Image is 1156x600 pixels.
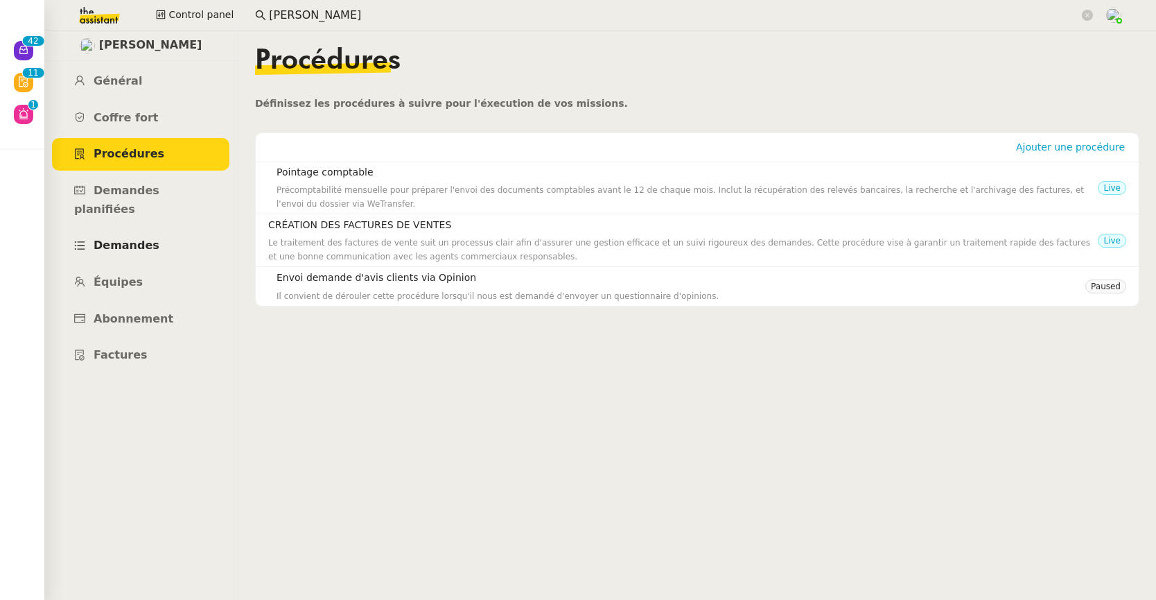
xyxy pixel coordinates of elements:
a: Abonnement [52,303,229,336]
h4: Pointage comptable [277,164,1098,180]
p: 1 [30,100,36,112]
nz-tag: Paused [1085,280,1126,293]
span: Ajouter une procédure [1016,140,1125,154]
img: users%2FNTfmycKsCFdqp6LX6USf2FmuPJo2%2Favatar%2Fprofile-pic%20(1).png [1106,8,1121,23]
span: Définissez les procédures à suivre pour l'éxecution de vos missions. [255,98,628,109]
a: Équipes [52,266,229,299]
span: Général [94,74,142,87]
p: 4 [28,36,33,49]
p: 1 [28,68,33,80]
span: Coffre fort [94,111,159,124]
p: 2 [33,36,39,49]
nz-tag: Live [1098,181,1126,195]
nz-badge-sup: 1 [28,100,38,110]
nz-badge-sup: 11 [22,68,44,78]
h4: Envoi demande d'avis clients via Opinion [277,270,1085,286]
img: users%2FABbKNE6cqURruDjcsiPjnOKQJp72%2Favatar%2F553dd27b-fe40-476d-bebb-74bc1599d59c [80,38,95,53]
button: Ajouter une procédure [1010,139,1130,155]
span: Abonnement [94,312,173,325]
a: Demandes [52,230,229,262]
span: Control panel [168,7,234,23]
span: 🤔, thinking_face [263,273,271,281]
a: Procédures [52,138,229,171]
nz-tag: Live [1098,234,1126,248]
a: Général [52,65,229,98]
span: Demandes [94,239,159,252]
span: Procédures [94,147,164,160]
p: 1 [33,68,39,80]
span: Équipes [94,275,143,289]
a: Coffre fort [52,102,229,135]
span: Procédures [255,47,401,75]
nz-badge-sup: 42 [22,36,44,46]
a: Demandes planifiées [52,175,229,225]
button: Control panel [148,6,242,25]
span: 📁, file_folder [263,167,271,175]
span: Factures [94,348,148,361]
div: Le traitement des factures de vente suit un processus clair afin d'assurer une gestion efficace e... [268,236,1098,264]
input: Rechercher [269,6,1079,25]
div: Il convient de dérouler cette procédure lorsqu'il nous est demandé d'envoyer un questionnaire d'o... [277,289,1085,303]
span: Demandes planifiées [74,184,159,216]
h4: CRÉATION DES FACTURES DE VENTES [268,217,1098,233]
span: [PERSON_NAME] [99,36,202,55]
div: Précomptabilité mensuelle pour préparer l'envoi des documents comptables avant le 12 de chaque mo... [277,183,1098,211]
